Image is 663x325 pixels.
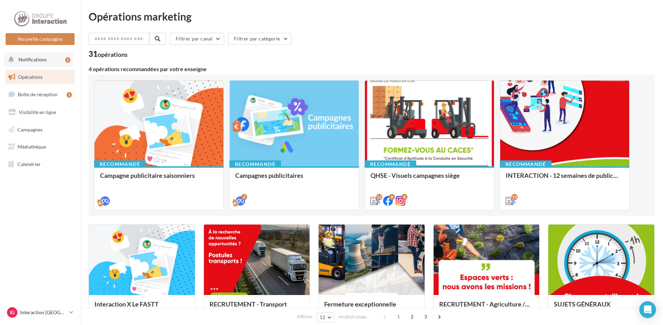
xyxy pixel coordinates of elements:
[4,105,76,120] a: Visibilité en ligne
[209,301,304,315] div: RECRUTEMENT - Transport
[439,301,534,315] div: RECRUTEMENT - Agriculture / Espaces verts
[17,144,46,150] span: Médiathèque
[4,70,76,84] a: Opérations
[297,313,313,320] span: Afficher
[89,66,655,72] div: 4 opérations recommandées par votre enseigne
[4,157,76,172] a: Calendrier
[4,87,76,102] a: Boîte de réception1
[20,309,67,316] p: Interaction [GEOGRAPHIC_DATA]
[18,91,58,97] span: Boîte de réception
[639,301,656,318] div: Open Intercom Messenger
[4,122,76,137] a: Campagnes
[67,92,72,98] div: 1
[365,160,416,168] div: Recommandé
[18,56,47,62] span: Notifications
[324,301,419,315] div: Fermeture exceptionnelle
[65,57,70,63] div: 1
[4,139,76,154] a: Médiathèque
[241,194,247,200] div: 2
[393,311,404,322] span: 1
[89,11,655,22] div: Opérations marketing
[500,160,551,168] div: Recommandé
[389,194,395,200] div: 8
[98,51,128,58] div: opérations
[19,109,56,115] span: Visibilité en ligne
[6,33,75,45] button: Nouvelle campagne
[17,126,43,132] span: Campagnes
[317,312,334,322] button: 12
[10,309,15,316] span: IG
[506,172,624,186] div: INTERACTION - 12 semaines de publication
[229,160,281,168] div: Recommandé
[401,194,407,200] div: 8
[235,172,353,186] div: Campagnes publicitaires
[18,74,43,80] span: Opérations
[94,160,146,168] div: Recommandé
[170,33,224,45] button: Filtrer par canal
[89,50,128,58] div: 31
[4,52,73,67] button: Notifications 1
[376,194,382,200] div: 12
[6,306,75,319] a: IG Interaction [GEOGRAPHIC_DATA]
[228,33,291,45] button: Filtrer par catégorie
[94,301,189,315] div: Interaction X Le FASTT
[100,172,218,186] div: Campagne publicitaire saisonniers
[320,315,326,320] span: 12
[511,194,518,200] div: 12
[406,311,418,322] span: 2
[554,301,649,315] div: SUJETS GÉNÉRAUX
[371,172,488,186] div: QHSE - Visuels campagnes siège
[338,313,367,320] span: résultats/page
[17,161,41,167] span: Calendrier
[420,311,431,322] span: 3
